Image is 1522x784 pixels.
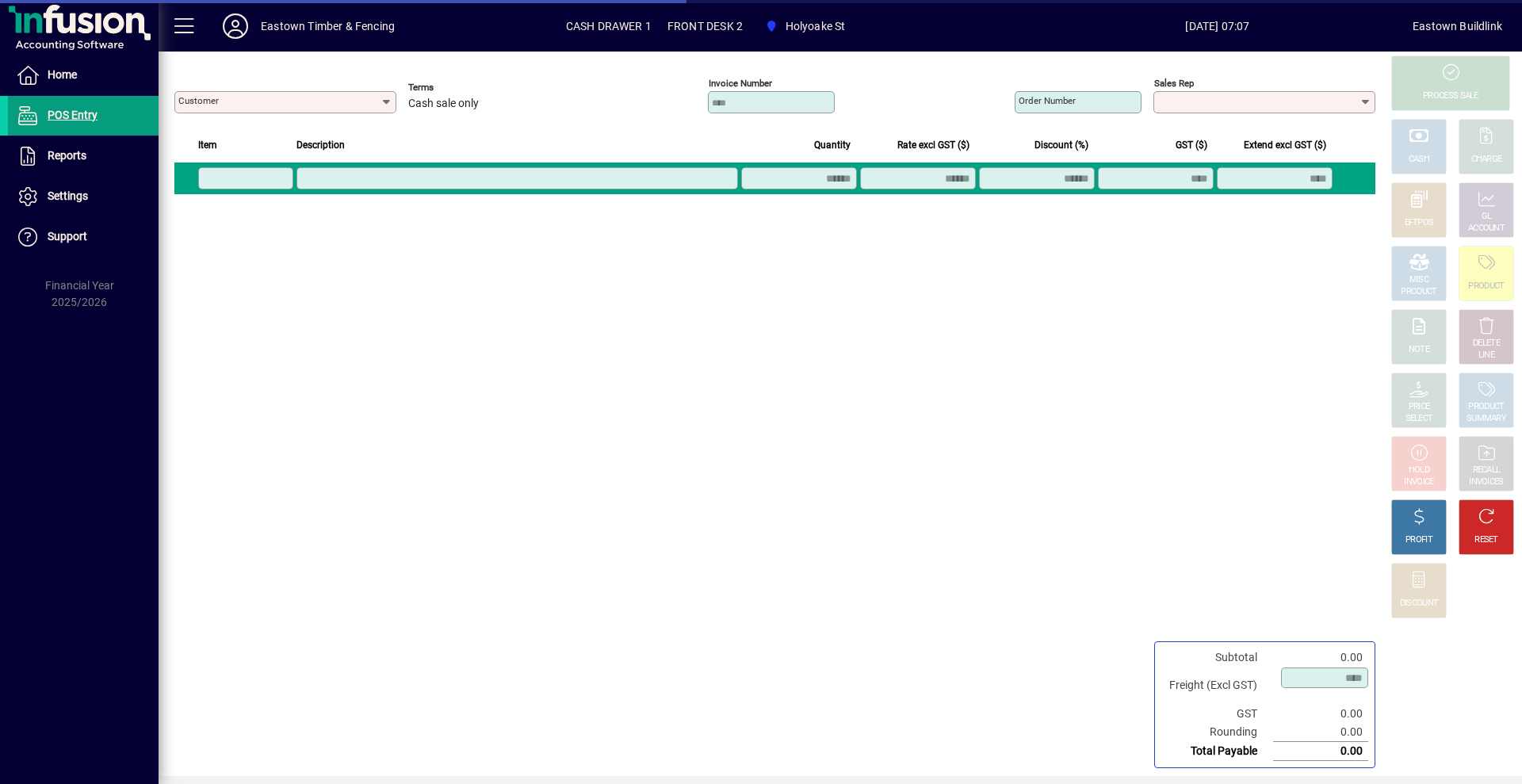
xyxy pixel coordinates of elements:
div: DISCOUNT [1400,598,1438,610]
div: SELECT [1405,413,1433,425]
span: Item [198,136,217,154]
div: PROCESS SALE [1423,90,1478,102]
span: Home [48,68,77,81]
div: Eastown Timber & Fencing [261,13,395,39]
div: PRODUCT [1468,401,1504,413]
span: Support [48,230,87,243]
td: 0.00 [1273,648,1368,667]
div: CHARGE [1471,154,1502,166]
div: EFTPOS [1405,217,1434,229]
div: HOLD [1409,465,1429,476]
div: RECALL [1473,465,1501,476]
div: LINE [1478,350,1494,361]
button: Profile [210,12,261,40]
span: Settings [48,189,88,202]
div: SUMMARY [1467,413,1506,425]
td: 0.00 [1273,742,1368,761]
a: Reports [8,136,159,176]
div: MISC [1409,274,1428,286]
div: Eastown Buildlink [1413,13,1502,39]
span: Holyoake St [786,13,846,39]
div: PRICE [1409,401,1430,413]
td: 0.00 [1273,723,1368,742]
td: Freight (Excl GST) [1161,667,1273,705]
span: Terms [408,82,503,93]
mat-label: Order number [1019,95,1076,106]
span: Holyoake St [759,12,851,40]
div: NOTE [1409,344,1429,356]
div: ACCOUNT [1468,223,1505,235]
div: PRODUCT [1401,286,1436,298]
span: Cash sale only [408,98,479,110]
a: Support [8,217,159,257]
span: Quantity [814,136,851,154]
span: [DATE] 07:07 [1023,13,1413,39]
td: Total Payable [1161,742,1273,761]
span: GST ($) [1176,136,1207,154]
mat-label: Customer [178,95,219,106]
div: INVOICE [1404,476,1433,488]
span: FRONT DESK 2 [667,13,743,39]
a: Home [8,55,159,95]
div: INVOICES [1469,476,1503,488]
span: Rate excl GST ($) [897,136,969,154]
span: Extend excl GST ($) [1244,136,1326,154]
mat-label: Sales rep [1154,78,1194,89]
span: POS Entry [48,109,98,121]
div: DELETE [1473,338,1500,350]
span: CASH DRAWER 1 [566,13,652,39]
div: PRODUCT [1468,281,1504,293]
td: 0.00 [1273,705,1368,723]
div: GL [1482,211,1492,223]
td: GST [1161,705,1273,723]
div: PROFIT [1405,534,1432,546]
span: Description [296,136,345,154]
td: Subtotal [1161,648,1273,667]
span: Discount (%) [1034,136,1088,154]
div: RESET [1474,534,1498,546]
div: CASH [1409,154,1429,166]
span: Reports [48,149,86,162]
mat-label: Invoice number [709,78,772,89]
a: Settings [8,177,159,216]
td: Rounding [1161,723,1273,742]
